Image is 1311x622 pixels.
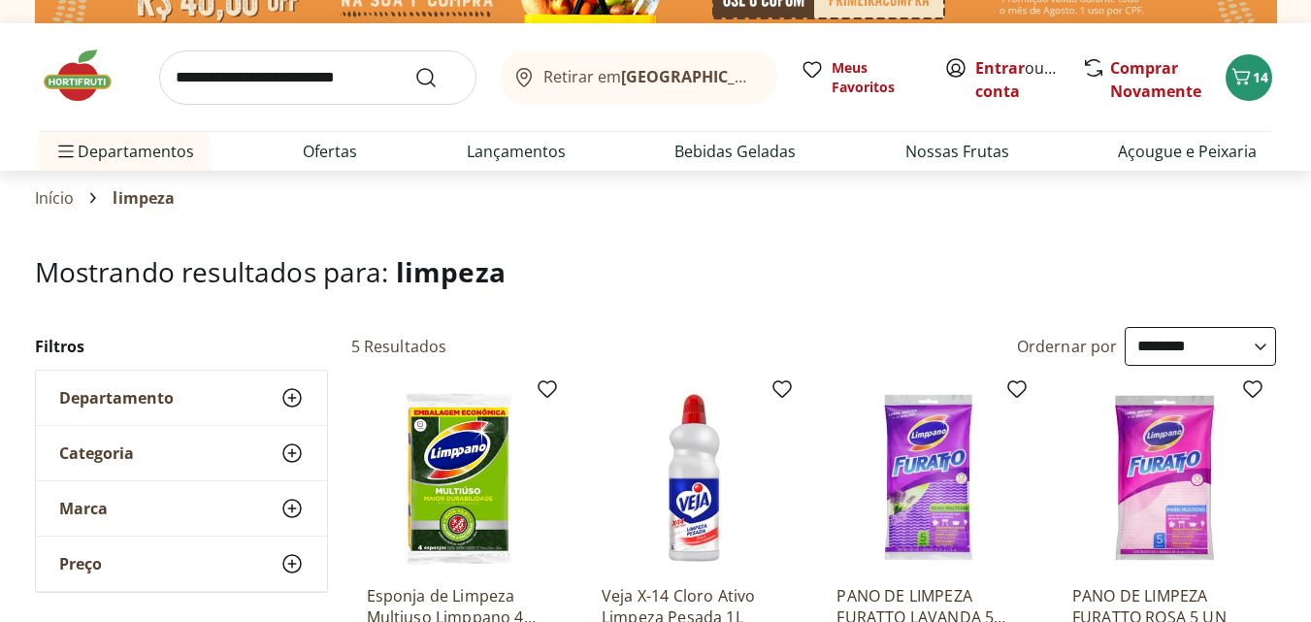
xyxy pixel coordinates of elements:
[975,56,1062,103] span: ou
[396,253,506,290] span: limpeza
[36,371,327,425] button: Departamento
[35,189,75,207] a: Início
[36,481,327,536] button: Marca
[836,385,1021,570] img: PANO DE LIMPEZA FURATTO LAVANDA 5 UN
[975,57,1082,102] a: Criar conta
[801,58,921,97] a: Meus Favoritos
[674,140,796,163] a: Bebidas Geladas
[975,57,1025,79] a: Entrar
[905,140,1009,163] a: Nossas Frutas
[467,140,566,163] a: Lançamentos
[36,426,327,480] button: Categoria
[1226,54,1272,101] button: Carrinho
[54,128,194,175] span: Departamentos
[59,443,134,463] span: Categoria
[1110,57,1201,102] a: Comprar Novamente
[351,336,447,357] h2: 5 Resultados
[1017,336,1118,357] label: Ordernar por
[1118,140,1257,163] a: Açougue e Peixaria
[35,327,328,366] h2: Filtros
[113,189,175,207] span: limpeza
[832,58,921,97] span: Meus Favoritos
[39,47,136,105] img: Hortifruti
[59,499,108,518] span: Marca
[35,256,1277,287] h1: Mostrando resultados para:
[303,140,357,163] a: Ofertas
[602,385,786,570] img: Veja X-14 Cloro Ativo Limpeza Pesada 1L
[543,68,758,85] span: Retirar em
[414,66,461,89] button: Submit Search
[1253,68,1268,86] span: 14
[621,66,948,87] b: [GEOGRAPHIC_DATA]/[GEOGRAPHIC_DATA]
[59,554,102,573] span: Preço
[500,50,777,105] button: Retirar em[GEOGRAPHIC_DATA]/[GEOGRAPHIC_DATA]
[36,537,327,591] button: Preço
[54,128,78,175] button: Menu
[159,50,476,105] input: search
[59,388,174,408] span: Departamento
[1072,385,1257,570] img: PANO DE LIMPEZA FURATTO ROSA 5 UN
[367,385,551,570] img: Esponja de Limpeza Multiuso Limppano 4 unidades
